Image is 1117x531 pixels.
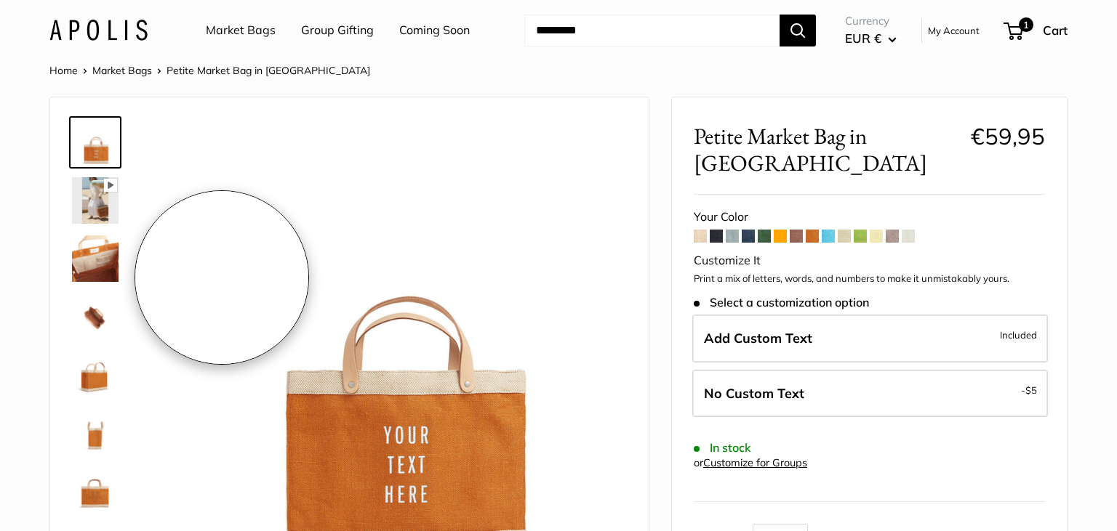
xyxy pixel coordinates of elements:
nav: Breadcrumb [49,61,370,80]
span: Cart [1043,23,1068,38]
a: Home [49,64,78,77]
button: EUR € [845,27,897,50]
a: Petite Market Bag in Cognac [69,232,121,285]
span: Select a customization option [694,296,869,309]
img: Petite Market Bag in Cognac [72,293,119,340]
a: Group Gifting [301,20,374,41]
span: Included [1000,326,1037,344]
div: Your Color [694,206,1045,228]
span: Add Custom Text [704,330,812,346]
div: Customize It [694,250,1045,272]
span: Currency [845,11,897,31]
a: Petite Market Bag in Cognac [69,116,121,169]
a: Coming Soon [399,20,470,41]
a: Petite Market Bag in Cognac [69,291,121,343]
img: Petite Market Bag in Cognac [72,352,119,398]
span: EUR € [845,31,881,46]
a: My Account [928,22,980,39]
a: Market Bags [206,20,276,41]
span: 1 [1019,17,1033,32]
a: Petite Market Bag in Cognac [69,407,121,459]
img: Petite Market Bag in Cognac [72,235,119,282]
img: Petite Market Bag in Cognac [72,410,119,456]
span: In stock [694,441,751,455]
span: Petite Market Bag in [GEOGRAPHIC_DATA] [167,64,370,77]
span: €59,95 [971,122,1045,150]
img: Petite Market Bag in Cognac [72,119,119,166]
span: No Custom Text [704,385,804,402]
span: Petite Market Bag in [GEOGRAPHIC_DATA] [694,123,960,177]
a: Petite Market Bag in Cognac [69,349,121,401]
span: - [1021,381,1037,399]
div: or [694,453,807,473]
a: Market Bags [92,64,152,77]
img: Petite Market Bag in Cognac [72,177,119,224]
a: Petite Market Bag in Cognac [69,174,121,227]
a: Petite Market Bag in Cognac [69,465,121,517]
img: Apolis [49,20,148,41]
label: Leave Blank [692,370,1048,418]
p: Print a mix of letters, words, and numbers to make it unmistakably yours. [694,272,1045,286]
img: Petite Market Bag in Cognac [72,468,119,514]
a: 1 Cart [1005,19,1068,42]
a: Customize for Groups [703,456,807,469]
span: $5 [1025,384,1037,396]
label: Add Custom Text [692,315,1048,362]
input: Search... [524,15,780,46]
button: Search [780,15,816,46]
